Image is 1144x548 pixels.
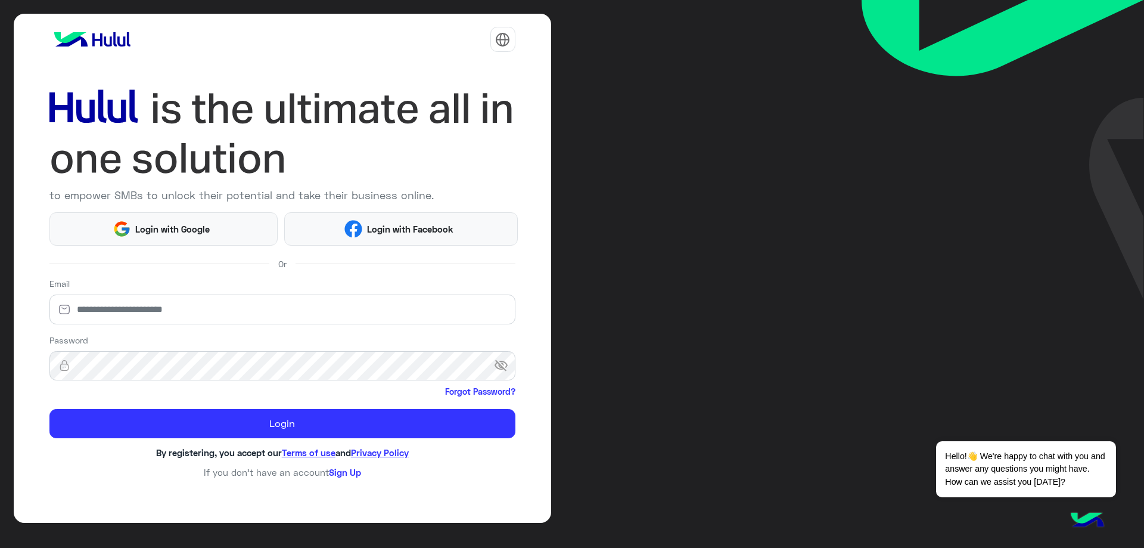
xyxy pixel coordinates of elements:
img: email [49,304,79,315]
button: Login with Facebook [284,212,517,245]
button: Login with Google [49,212,278,245]
label: Password [49,334,88,346]
a: Sign Up [329,467,361,478]
label: Email [49,277,70,290]
img: hululLoginTitle_EN.svg [49,83,515,183]
img: hulul-logo.png [1067,500,1108,542]
span: visibility_off [494,355,515,377]
span: Login with Facebook [362,222,458,236]
img: tab [495,32,510,47]
button: Login [49,409,515,439]
img: Google [113,220,130,238]
span: Login with Google [131,222,214,236]
a: Terms of use [282,447,335,458]
h6: If you don’t have an account [49,467,515,478]
span: Or [278,258,287,270]
span: By registering, you accept our [156,447,282,458]
img: Facebook [344,220,362,238]
img: logo [49,27,135,51]
span: Hello!👋 We're happy to chat with you and answer any questions you might have. How can we assist y... [936,441,1115,497]
img: lock [49,360,79,371]
a: Privacy Policy [351,447,409,458]
a: Forgot Password? [445,385,515,398]
p: to empower SMBs to unlock their potential and take their business online. [49,187,515,203]
span: and [335,447,351,458]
